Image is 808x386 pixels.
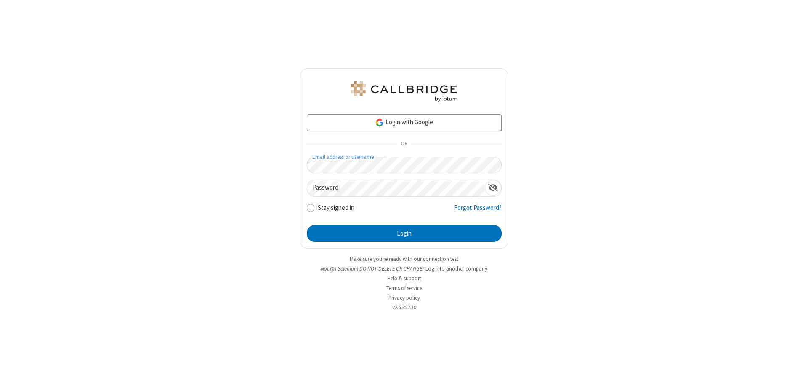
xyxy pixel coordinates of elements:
a: Help & support [387,275,421,282]
span: OR [397,138,411,150]
input: Password [307,180,485,196]
button: Login to another company [425,265,487,273]
iframe: Chat [787,364,802,380]
img: google-icon.png [375,118,384,127]
li: Not QA Selenium DO NOT DELETE OR CHANGE? [300,265,508,273]
a: Terms of service [386,284,422,292]
a: Forgot Password? [454,203,502,219]
a: Make sure you're ready with our connection test [350,255,458,263]
button: Login [307,225,502,242]
img: QA Selenium DO NOT DELETE OR CHANGE [349,81,459,102]
input: Email address or username [307,157,502,173]
a: Login with Google [307,114,502,131]
li: v2.6.352.10 [300,303,508,311]
a: Privacy policy [388,294,420,301]
label: Stay signed in [318,203,354,213]
div: Show password [485,180,501,196]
